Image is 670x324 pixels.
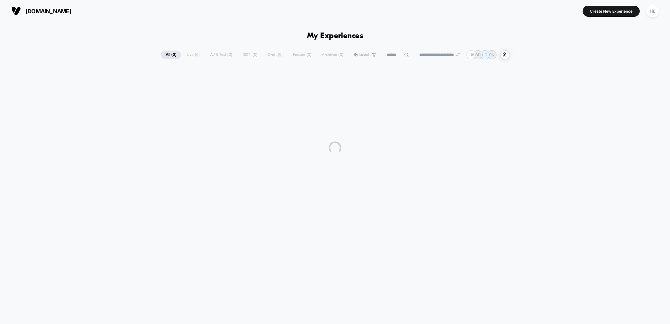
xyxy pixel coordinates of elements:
img: Visually logo [11,6,21,16]
button: [DOMAIN_NAME] [9,6,73,16]
button: Create New Experience [583,6,640,17]
div: + 18 [467,50,476,59]
button: HE [644,5,661,18]
h1: My Experiences [307,32,363,41]
span: By Label [354,52,369,57]
p: PK [489,52,494,57]
p: LC [482,52,487,57]
span: All ( 0 ) [161,51,181,59]
p: BD [475,52,481,57]
div: HE [646,5,659,17]
span: [DOMAIN_NAME] [26,8,71,15]
img: end [456,53,460,57]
